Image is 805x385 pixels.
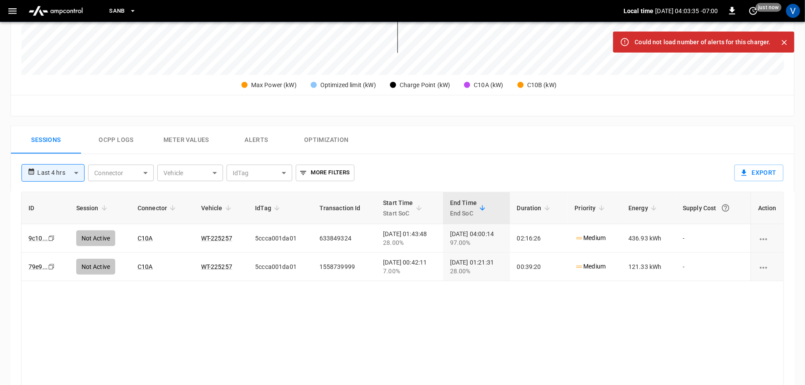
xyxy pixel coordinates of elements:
td: - [676,224,751,253]
button: Optimization [291,126,362,154]
div: [DATE] 01:21:31 [450,258,503,276]
table: sessions table [21,192,784,281]
span: just now [756,3,782,12]
div: copy [47,233,56,243]
img: ampcontrol.io logo [25,3,86,19]
a: C10A [138,263,153,270]
div: Max Power (kW) [251,81,297,90]
span: Connector [138,203,178,213]
button: The cost of your charging session based on your supply rates [718,200,734,216]
td: 00:39:20 [510,253,568,281]
div: Last 4 hrs [37,165,85,181]
button: Close [778,36,791,49]
div: C10B (kW) [527,81,557,90]
td: 02:16:26 [510,224,568,253]
th: Transaction Id [312,192,376,224]
p: End SoC [450,208,477,219]
td: 5ccca001da01 [248,253,312,281]
div: [DATE] 00:42:11 [383,258,436,276]
td: 121.33 kWh [621,253,676,281]
div: Not Active [76,259,116,275]
span: SanB [109,6,125,16]
span: Energy [628,203,660,213]
td: 1558739999 [312,253,376,281]
div: Not Active [76,230,116,246]
p: Medium [575,233,606,243]
span: Vehicle [201,203,234,213]
div: Start Time [383,198,413,219]
td: 436.93 kWh [621,224,676,253]
div: Optimized limit (kW) [320,81,376,90]
div: copy [47,262,56,272]
span: Start TimeStart SoC [383,198,425,219]
div: [DATE] 04:00:14 [450,230,503,247]
div: 7.00% [383,267,436,276]
div: 97.00% [450,238,503,247]
a: WT-225257 [201,263,232,270]
div: C10A (kW) [474,81,503,90]
button: More Filters [296,165,354,181]
a: 9c10... [28,235,48,242]
button: Sessions [11,126,81,154]
p: Start SoC [383,208,413,219]
span: Priority [575,203,607,213]
p: [DATE] 04:03:35 -07:00 [656,7,718,15]
td: 5ccca001da01 [248,224,312,253]
button: Ocpp logs [81,126,151,154]
div: Supply Cost [683,200,744,216]
div: 28.00% [383,238,436,247]
a: C10A [138,235,153,242]
p: Local time [624,7,654,15]
div: [DATE] 01:43:48 [383,230,436,247]
button: Alerts [221,126,291,154]
div: Could not load number of alerts for this charger. [635,34,771,50]
a: 79e9... [28,263,48,270]
td: - [676,253,751,281]
a: WT-225257 [201,235,232,242]
button: Export [734,165,784,181]
span: Duration [517,203,553,213]
div: charging session options [758,234,777,243]
th: ID [21,192,69,224]
div: charging session options [758,262,777,271]
div: profile-icon [786,4,800,18]
button: Meter Values [151,126,221,154]
button: SanB [106,3,140,20]
div: End Time [450,198,477,219]
span: End TimeEnd SoC [450,198,488,219]
td: 633849324 [312,224,376,253]
div: Charge Point (kW) [400,81,450,90]
div: 28.00% [450,267,503,276]
th: Action [751,192,784,224]
p: Medium [575,262,606,271]
span: Session [76,203,110,213]
span: IdTag [255,203,283,213]
button: set refresh interval [746,4,760,18]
